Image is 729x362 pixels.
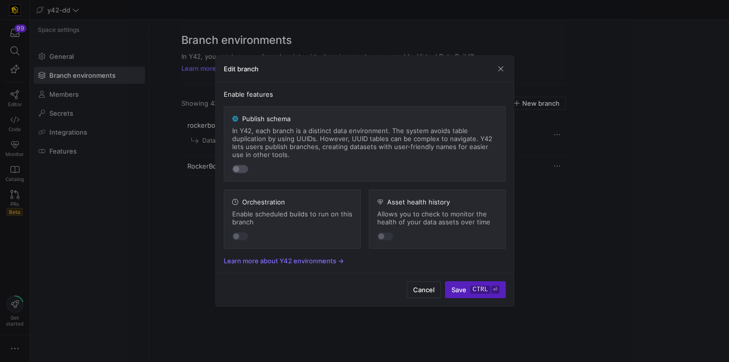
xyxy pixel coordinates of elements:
h3: Edit branch [224,65,259,73]
span: Orchestration [242,198,285,206]
kbd: ⏎ [491,286,499,294]
a: Learn more about Y42 environments -> [224,257,506,265]
span: Asset health history [387,198,450,206]
span: Publish schema [242,115,291,123]
span: In Y42, each branch is a distinct data environment. The system avoids table duplication by using ... [232,127,497,159]
kbd: ctrl [470,286,490,294]
button: Cancel [407,281,441,298]
span: Cancel [413,286,435,294]
span: Allows you to check to monitor the health of your data assets over time [377,210,497,226]
span: Enable features [224,90,506,98]
span: Enable scheduled builds to run on this branch [232,210,352,226]
button: Savectrl⏎ [445,281,505,298]
span: Save [451,286,499,294]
